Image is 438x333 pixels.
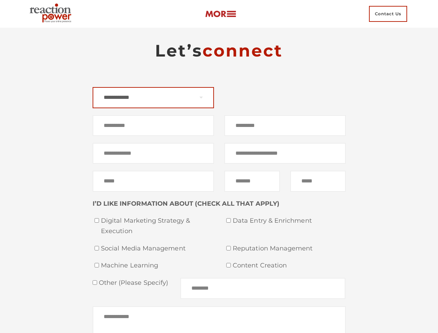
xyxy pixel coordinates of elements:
img: more-btn.png [205,10,236,18]
span: Social Media Management [101,244,214,254]
img: Executive Branding | Personal Branding Agency [27,1,77,26]
h2: Let’s [93,40,346,61]
span: Other (please specify) [97,279,169,287]
span: Content Creation [233,261,346,271]
span: Data Entry & Enrichment [233,216,346,226]
span: connect [203,41,283,61]
span: Reputation Management [233,244,346,254]
span: Contact Us [369,6,407,22]
strong: I’D LIKE INFORMATION ABOUT (CHECK ALL THAT APPLY) [93,200,280,207]
span: Digital Marketing Strategy & Execution [101,216,214,236]
span: Machine Learning [101,261,214,271]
